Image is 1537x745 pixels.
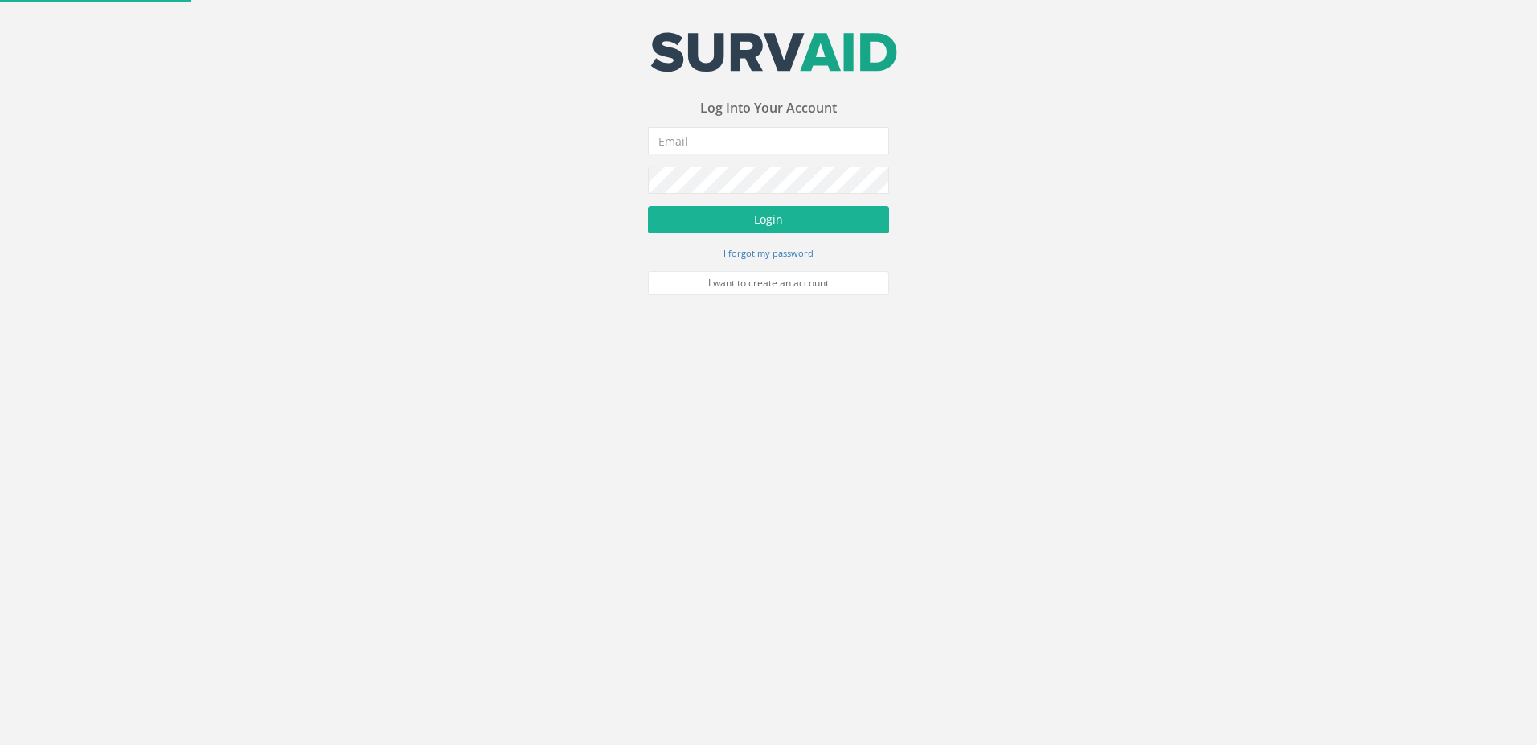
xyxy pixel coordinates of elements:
small: I forgot my password [723,247,814,259]
a: I want to create an account [648,271,889,295]
input: Email [648,127,889,154]
h3: Log Into Your Account [648,101,889,116]
a: I forgot my password [723,245,814,260]
button: Login [648,206,889,233]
